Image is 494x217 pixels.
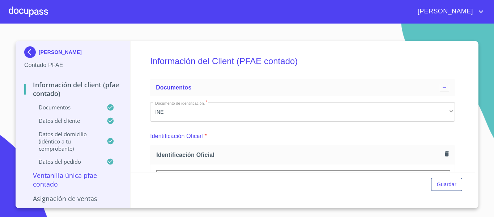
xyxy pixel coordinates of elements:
img: Docupass spot blue [24,46,39,58]
span: Guardar [437,180,456,189]
span: [PERSON_NAME] [412,6,477,17]
p: Ventanilla única PFAE contado [24,171,122,188]
span: Identificación Oficial [156,151,442,159]
p: Contado PFAE [24,61,122,70]
button: account of current user [412,6,485,17]
p: Documentos [24,104,107,111]
div: [PERSON_NAME] [24,46,122,61]
p: Información del Client (PFAE contado) [24,80,122,98]
p: Datos del pedido [24,158,107,165]
span: Documentos [156,84,191,91]
h5: Información del Client (PFAE contado) [150,46,455,76]
div: Documentos [150,79,455,96]
p: Asignación de Ventas [24,194,122,203]
div: INE [150,102,455,122]
p: Identificación Oficial [150,132,203,141]
p: [PERSON_NAME] [39,49,82,55]
p: Datos del cliente [24,117,107,124]
button: Guardar [431,178,462,191]
p: Datos del domicilio (idéntico a tu comprobante) [24,130,107,152]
